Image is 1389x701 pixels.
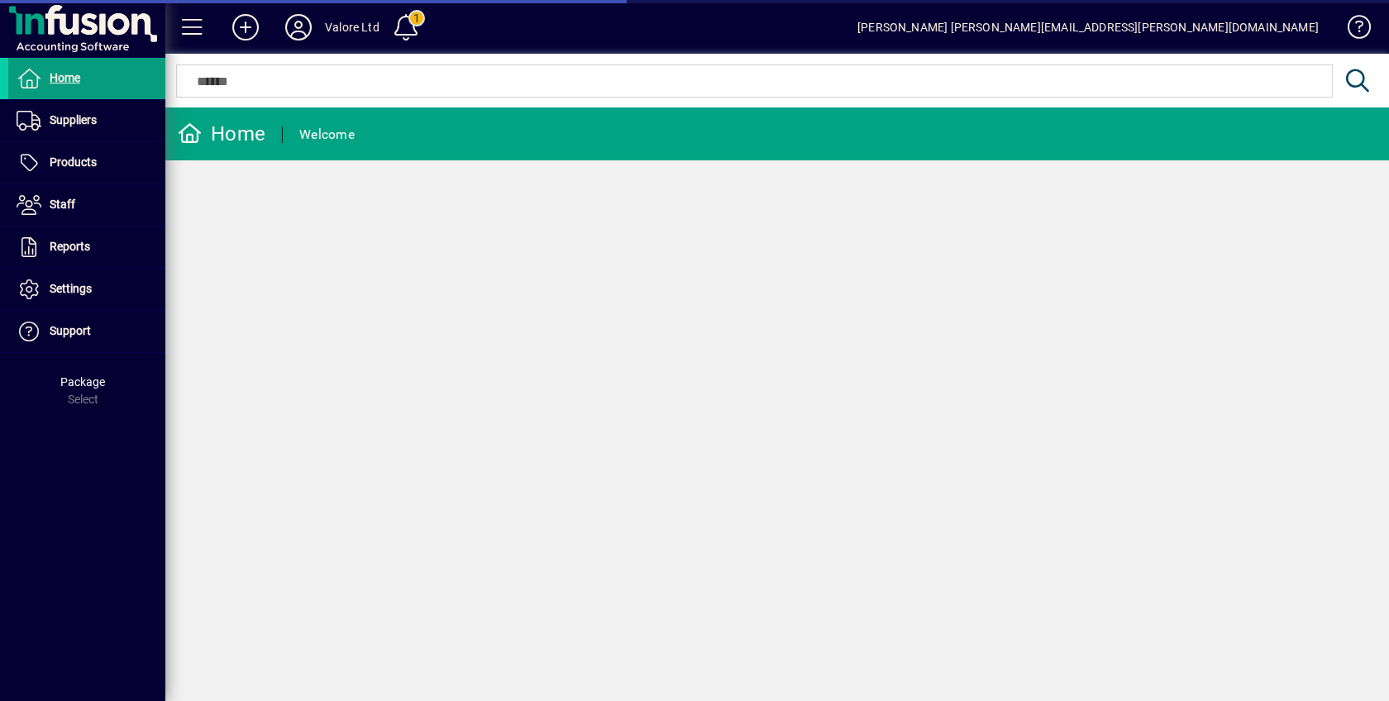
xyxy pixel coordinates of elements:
[50,113,97,126] span: Suppliers
[299,122,355,148] div: Welcome
[50,240,90,253] span: Reports
[272,12,325,42] button: Profile
[219,12,272,42] button: Add
[178,121,265,147] div: Home
[857,14,1319,41] div: [PERSON_NAME] [PERSON_NAME][EMAIL_ADDRESS][PERSON_NAME][DOMAIN_NAME]
[8,227,165,268] a: Reports
[60,375,105,389] span: Package
[50,324,91,337] span: Support
[8,311,165,352] a: Support
[50,155,97,169] span: Products
[325,14,379,41] div: Valore Ltd
[8,269,165,310] a: Settings
[50,71,80,84] span: Home
[1335,3,1368,57] a: Knowledge Base
[50,198,75,211] span: Staff
[50,282,92,295] span: Settings
[8,184,165,226] a: Staff
[8,142,165,184] a: Products
[8,100,165,141] a: Suppliers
